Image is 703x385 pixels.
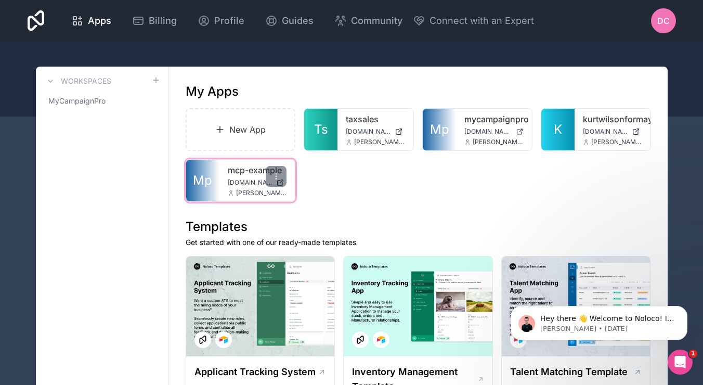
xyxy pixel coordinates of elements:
[657,15,670,27] span: DC
[351,14,402,28] span: Community
[219,336,228,344] img: Airtable Logo
[423,109,456,150] a: Mp
[282,14,314,28] span: Guides
[44,92,160,110] a: MyCampaignPro
[464,113,524,125] a: mycampaignpro
[193,172,212,189] span: Mp
[186,83,239,100] h1: My Apps
[495,284,703,357] iframe: Intercom notifications message
[554,121,562,138] span: K
[377,336,385,344] img: Airtable Logo
[189,9,253,32] a: Profile
[346,127,390,136] span: [DOMAIN_NAME]
[257,9,322,32] a: Guides
[668,350,693,375] iframe: Intercom live chat
[44,75,111,87] a: Workspaces
[346,127,405,136] a: [DOMAIN_NAME]
[346,113,405,125] a: taxsales
[473,138,524,146] span: [PERSON_NAME][EMAIL_ADDRESS][DOMAIN_NAME]
[583,127,628,136] span: [DOMAIN_NAME]
[326,9,411,32] a: Community
[236,189,287,197] span: [PERSON_NAME][EMAIL_ADDRESS][DOMAIN_NAME]
[510,365,628,379] h1: Talent Matching Template
[314,121,328,138] span: Ts
[429,14,534,28] span: Connect with an Expert
[228,178,272,187] span: [DOMAIN_NAME]
[304,109,337,150] a: Ts
[354,138,405,146] span: [PERSON_NAME][EMAIL_ADDRESS][DOMAIN_NAME]
[214,14,244,28] span: Profile
[186,219,651,235] h1: Templates
[61,76,111,86] h3: Workspaces
[186,160,219,201] a: Mp
[464,127,512,136] span: [DOMAIN_NAME]
[228,164,287,176] a: mcp-example
[430,121,449,138] span: Mp
[186,108,296,151] a: New App
[583,113,642,125] a: kurtwilsonformayor
[541,109,575,150] a: K
[186,237,651,248] p: Get started with one of our ready-made templates
[149,14,177,28] span: Billing
[194,365,316,379] h1: Applicant Tracking System
[583,127,642,136] a: [DOMAIN_NAME]
[591,138,642,146] span: [PERSON_NAME][EMAIL_ADDRESS][DOMAIN_NAME]
[63,9,120,32] a: Apps
[88,14,111,28] span: Apps
[689,350,697,358] span: 1
[464,127,524,136] a: [DOMAIN_NAME]
[228,178,287,187] a: [DOMAIN_NAME]
[413,14,534,28] button: Connect with an Expert
[48,96,106,106] span: MyCampaignPro
[124,9,185,32] a: Billing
